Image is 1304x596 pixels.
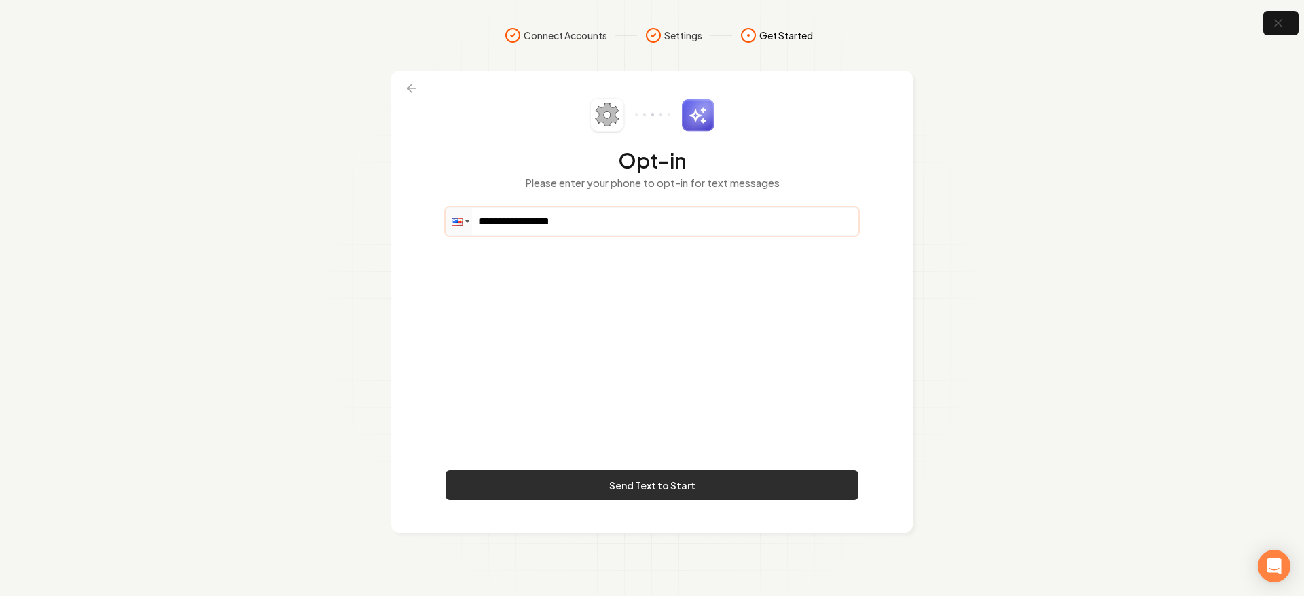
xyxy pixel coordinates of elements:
span: Connect Accounts [524,29,607,42]
img: connector-dots.svg [635,113,670,116]
div: United States: + 1 [446,208,472,235]
span: Settings [664,29,702,42]
img: sparkles.svg [681,99,714,132]
button: Send Text to Start [446,470,858,500]
div: Open Intercom Messenger [1258,550,1290,582]
p: Please enter your phone to opt-in for text messages [446,175,858,191]
span: Get Started [759,29,813,42]
h2: Opt-in [446,148,858,173]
